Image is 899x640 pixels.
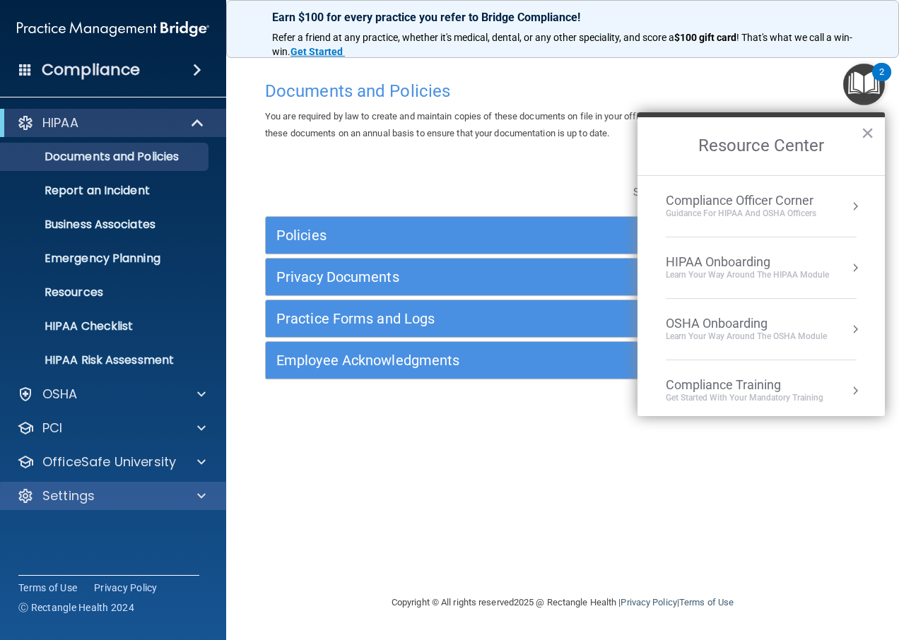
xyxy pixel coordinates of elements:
a: Practice Forms and Logs [276,307,849,330]
h4: Documents and Policies [265,82,860,100]
a: Employee Acknowledgments [276,349,849,372]
a: Terms of Use [679,597,734,608]
p: Earn $100 for every practice you refer to Bridge Compliance! [272,11,853,24]
div: Guidance for HIPAA and OSHA Officers [666,208,816,220]
div: HIPAA Onboarding [666,254,829,270]
h5: Policies [276,227,700,243]
div: 2 [879,72,884,90]
strong: $100 gift card [674,32,736,43]
h5: Privacy Documents [276,269,700,285]
a: Privacy Documents [276,266,849,288]
p: Emergency Planning [9,251,202,266]
p: Report an Incident [9,184,202,198]
a: Terms of Use [18,581,77,595]
a: OSHA [17,386,206,403]
div: Compliance Officer Corner [666,193,816,208]
span: Refer a friend at any practice, whether it's medical, dental, or any other speciality, and score a [272,32,674,43]
h2: Resource Center [637,117,885,175]
p: HIPAA Checklist [9,319,202,333]
span: Search Documents: [633,186,727,198]
div: Learn your way around the OSHA module [666,331,827,343]
a: HIPAA [17,114,205,131]
span: Ⓒ Rectangle Health 2024 [18,600,134,615]
div: Get Started with your mandatory training [666,392,823,404]
span: You are required by law to create and maintain copies of these documents on file in your office. ... [265,111,851,138]
p: OSHA [42,386,78,403]
div: Learn Your Way around the HIPAA module [666,269,829,281]
p: HIPAA Risk Assessment [9,353,202,367]
div: Compliance Training [666,377,823,393]
button: Open Resource Center, 2 new notifications [843,64,885,105]
h4: Compliance [42,60,140,80]
img: PMB logo [17,15,209,43]
div: Resource Center [637,112,885,416]
a: Privacy Policy [621,597,676,608]
h5: Employee Acknowledgments [276,352,700,368]
p: OfficeSafe University [42,454,176,470]
p: HIPAA [42,114,78,131]
a: Policies [276,224,849,247]
strong: Get Started [290,46,343,57]
a: Settings [17,487,206,504]
a: OfficeSafe University [17,454,206,470]
a: PCI [17,420,206,437]
div: Copyright © All rights reserved 2025 @ Rectangle Health | | [305,580,821,625]
h5: Practice Forms and Logs [276,311,700,326]
a: Get Started [290,46,345,57]
span: ! That's what we call a win-win. [272,32,852,57]
p: PCI [42,420,62,437]
p: Business Associates [9,218,202,232]
p: Settings [42,487,95,504]
a: Privacy Policy [94,581,158,595]
div: OSHA Onboarding [666,316,827,331]
p: Documents and Policies [9,150,202,164]
p: Resources [9,285,202,300]
button: Close [861,122,874,144]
